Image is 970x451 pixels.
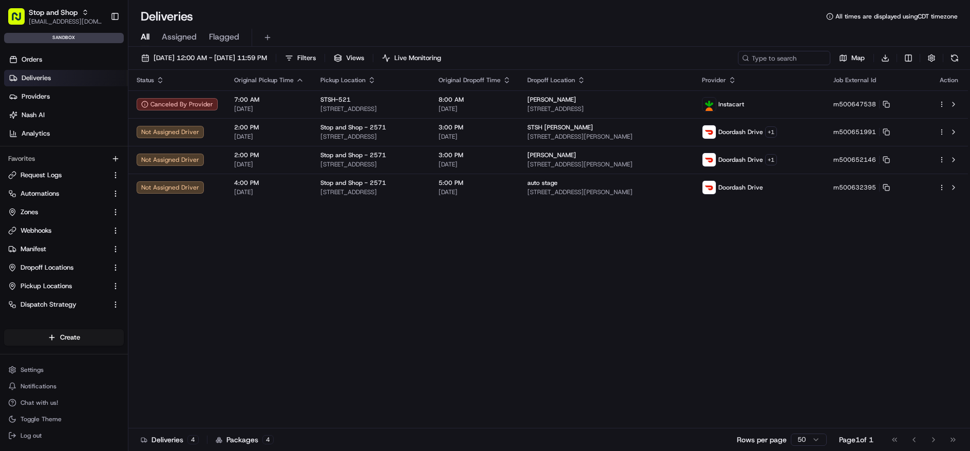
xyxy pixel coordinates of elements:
[833,100,890,108] button: m500647538
[702,76,726,84] span: Provider
[738,51,830,65] input: Type to search
[21,208,38,217] span: Zones
[439,179,511,187] span: 5:00 PM
[439,133,511,141] span: [DATE]
[8,281,107,291] a: Pickup Locations
[4,222,124,239] button: Webhooks
[187,435,199,444] div: 4
[21,300,77,309] span: Dispatch Strategy
[21,189,59,198] span: Automations
[22,73,51,83] span: Deliveries
[527,96,576,104] span: [PERSON_NAME]
[320,133,422,141] span: [STREET_ADDRESS]
[439,76,501,84] span: Original Dropoff Time
[4,428,124,443] button: Log out
[280,51,320,65] button: Filters
[4,259,124,276] button: Dropoff Locations
[833,183,876,192] span: m500632395
[4,379,124,393] button: Notifications
[234,179,304,187] span: 4:00 PM
[21,382,56,390] span: Notifications
[833,100,876,108] span: m500647538
[21,171,62,180] span: Request Logs
[320,160,422,168] span: [STREET_ADDRESS]
[4,51,128,68] a: Orders
[234,133,304,141] span: [DATE]
[527,188,686,196] span: [STREET_ADDRESS][PERSON_NAME]
[833,76,876,84] span: Job External Id
[320,151,386,159] span: Stop and Shop - 2571
[216,435,274,445] div: Packages
[21,399,58,407] span: Chat with us!
[320,105,422,113] span: [STREET_ADDRESS]
[346,53,364,63] span: Views
[833,156,890,164] button: m500652146
[22,110,45,120] span: Nash AI
[439,151,511,159] span: 3:00 PM
[162,31,197,43] span: Assigned
[4,241,124,257] button: Manifest
[4,167,124,183] button: Request Logs
[234,151,304,159] span: 2:00 PM
[8,189,107,198] a: Automations
[439,188,511,196] span: [DATE]
[527,151,576,159] span: [PERSON_NAME]
[947,51,962,65] button: Refresh
[833,183,890,192] button: m500632395
[29,17,102,26] span: [EMAIL_ADDRESS][DOMAIN_NAME]
[527,105,686,113] span: [STREET_ADDRESS]
[141,31,149,43] span: All
[320,96,351,104] span: STSH-521
[4,363,124,377] button: Settings
[141,8,193,25] h1: Deliveries
[718,128,763,136] span: Doordash Drive
[4,107,128,123] a: Nash AI
[4,329,124,346] button: Create
[4,412,124,426] button: Toggle Theme
[835,12,958,21] span: All times are displayed using CDT timezone
[8,171,107,180] a: Request Logs
[4,296,124,313] button: Dispatch Strategy
[234,188,304,196] span: [DATE]
[137,51,272,65] button: [DATE] 12:00 AM - [DATE] 11:59 PM
[234,160,304,168] span: [DATE]
[439,160,511,168] span: [DATE]
[702,181,716,194] img: doordash_logo_v2.png
[22,55,42,64] span: Orders
[527,179,558,187] span: auto stage
[4,204,124,220] button: Zones
[8,245,107,254] a: Manifest
[702,153,716,166] img: doordash_logo_v2.png
[21,366,44,374] span: Settings
[377,51,446,65] button: Live Monitoring
[839,435,873,445] div: Page 1 of 1
[765,154,777,165] button: +1
[4,4,106,29] button: Stop and Shop[EMAIL_ADDRESS][DOMAIN_NAME]
[262,435,274,444] div: 4
[833,156,876,164] span: m500652146
[320,123,386,131] span: Stop and Shop - 2571
[60,333,80,342] span: Create
[938,76,960,84] div: Action
[439,96,511,104] span: 8:00 AM
[320,179,386,187] span: Stop and Shop - 2571
[137,98,218,110] button: Canceled By Provider
[141,435,199,445] div: Deliveries
[439,105,511,113] span: [DATE]
[154,53,267,63] span: [DATE] 12:00 AM - [DATE] 11:59 PM
[22,92,50,101] span: Providers
[737,435,787,445] p: Rows per page
[29,7,78,17] button: Stop and Shop
[527,123,593,131] span: STSH [PERSON_NAME]
[8,208,107,217] a: Zones
[4,70,128,86] a: Deliveries
[4,278,124,294] button: Pickup Locations
[718,156,763,164] span: Doordash Drive
[234,105,304,113] span: [DATE]
[329,51,369,65] button: Views
[527,76,575,84] span: Dropoff Location
[297,53,316,63] span: Filters
[4,151,124,167] div: Favorites
[8,263,107,272] a: Dropoff Locations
